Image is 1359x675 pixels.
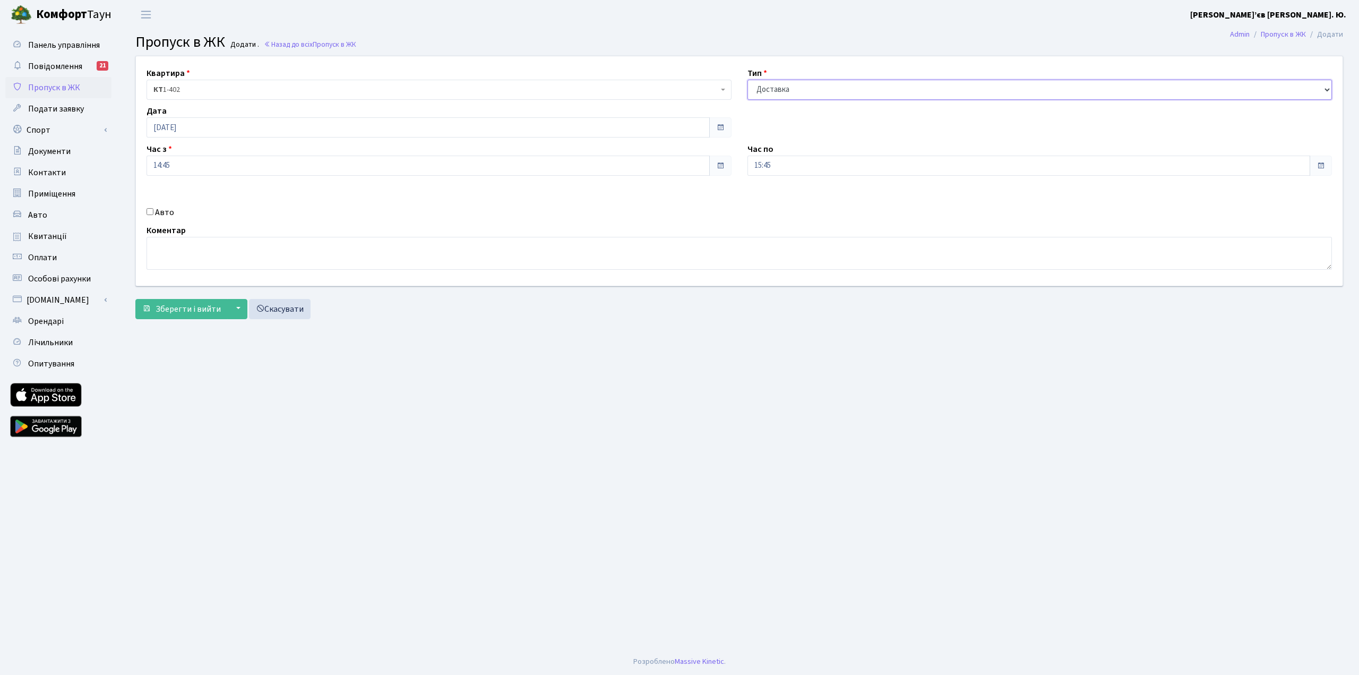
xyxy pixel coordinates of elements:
[5,247,111,268] a: Оплати
[97,61,108,71] div: 21
[5,226,111,247] a: Квитанції
[28,230,67,242] span: Квитанції
[147,143,172,156] label: Час з
[5,204,111,226] a: Авто
[5,268,111,289] a: Особові рахунки
[1306,29,1343,40] li: Додати
[36,6,111,24] span: Таун
[228,40,259,49] small: Додати .
[675,656,724,667] a: Massive Kinetic
[147,67,190,80] label: Квартира
[5,119,111,141] a: Спорт
[11,4,32,25] img: logo.png
[5,332,111,353] a: Лічильники
[633,656,726,668] div: Розроблено .
[313,39,356,49] span: Пропуск в ЖК
[28,188,75,200] span: Приміщення
[1261,29,1306,40] a: Пропуск в ЖК
[28,252,57,263] span: Оплати
[5,289,111,311] a: [DOMAIN_NAME]
[5,141,111,162] a: Документи
[5,77,111,98] a: Пропуск в ЖК
[147,80,732,100] span: <b>КТ</b>&nbsp;&nbsp;&nbsp;&nbsp;1-402
[5,35,111,56] a: Панель управління
[36,6,87,23] b: Комфорт
[5,56,111,77] a: Повідомлення21
[147,105,167,117] label: Дата
[28,39,100,51] span: Панель управління
[155,206,174,219] label: Авто
[747,143,773,156] label: Час по
[747,67,767,80] label: Тип
[5,311,111,332] a: Орендарі
[133,6,159,23] button: Переключити навігацію
[28,209,47,221] span: Авто
[5,183,111,204] a: Приміщення
[135,299,228,319] button: Зберегти і вийти
[5,353,111,374] a: Опитування
[5,162,111,183] a: Контакти
[28,167,66,178] span: Контакти
[28,273,91,285] span: Особові рахунки
[249,299,311,319] a: Скасувати
[1230,29,1250,40] a: Admin
[135,31,225,53] span: Пропуск в ЖК
[1190,8,1346,21] a: [PERSON_NAME]’єв [PERSON_NAME]. Ю.
[1214,23,1359,46] nav: breadcrumb
[28,82,80,93] span: Пропуск в ЖК
[156,303,221,315] span: Зберегти і вийти
[153,84,718,95] span: <b>КТ</b>&nbsp;&nbsp;&nbsp;&nbsp;1-402
[28,103,84,115] span: Подати заявку
[28,315,64,327] span: Орендарі
[28,337,73,348] span: Лічильники
[147,224,186,237] label: Коментар
[153,84,163,95] b: КТ
[28,358,74,370] span: Опитування
[5,98,111,119] a: Подати заявку
[28,146,71,157] span: Документи
[264,39,356,49] a: Назад до всіхПропуск в ЖК
[1190,9,1346,21] b: [PERSON_NAME]’єв [PERSON_NAME]. Ю.
[28,61,82,72] span: Повідомлення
